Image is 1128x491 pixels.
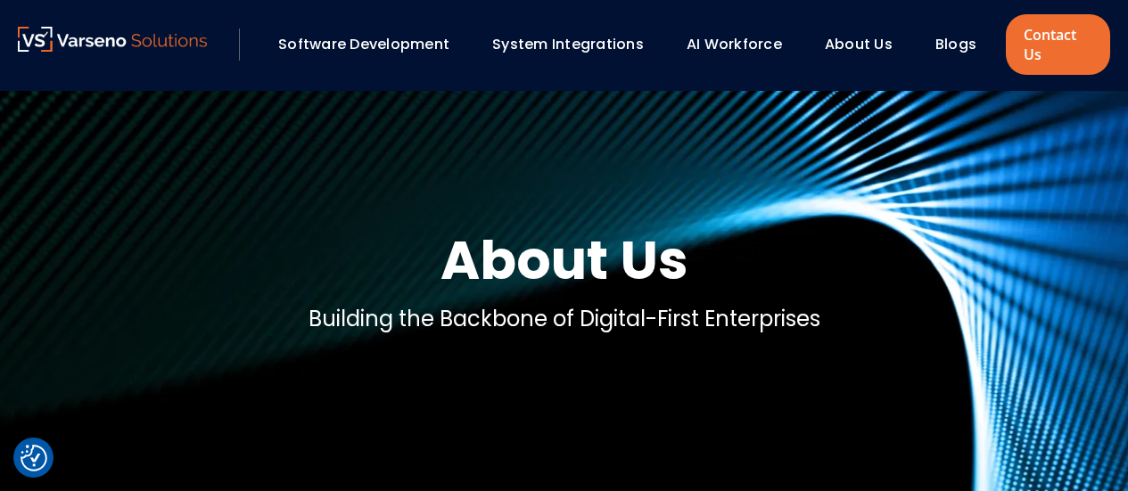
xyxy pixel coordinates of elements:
[278,34,449,54] a: Software Development
[269,29,474,60] div: Software Development
[309,303,820,335] p: Building the Backbone of Digital-First Enterprises
[816,29,918,60] div: About Us
[825,34,893,54] a: About Us
[18,27,207,62] a: Varseno Solutions – Product Engineering & IT Services
[926,29,1001,60] div: Blogs
[21,445,47,471] img: Revisit consent button
[21,445,47,471] button: Cookie Settings
[687,34,782,54] a: AI Workforce
[492,34,644,54] a: System Integrations
[935,34,976,54] a: Blogs
[483,29,669,60] div: System Integrations
[18,27,207,52] img: Varseno Solutions – Product Engineering & IT Services
[678,29,807,60] div: AI Workforce
[1006,14,1110,75] a: Contact Us
[440,225,688,296] h1: About Us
